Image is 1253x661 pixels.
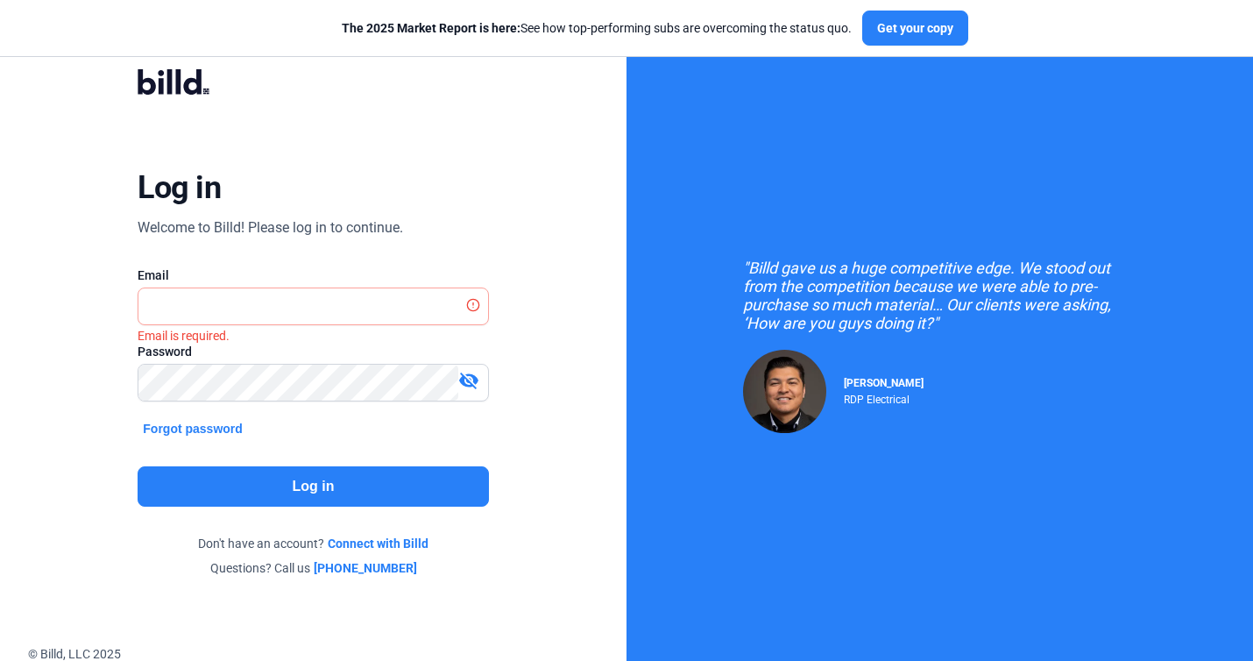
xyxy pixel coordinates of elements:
div: Welcome to Billd! Please log in to continue. [138,217,403,238]
mat-icon: visibility_off [458,370,479,391]
a: Connect with Billd [328,535,428,552]
span: [PERSON_NAME] [844,377,924,389]
button: Forgot password [138,419,248,438]
div: "Billd gave us a huge competitive edge. We stood out from the competition because we were able to... [743,259,1137,332]
button: Log in [138,466,488,507]
div: Log in [138,168,221,207]
a: [PHONE_NUMBER] [314,559,417,577]
img: Raul Pacheco [743,350,826,433]
div: See how top-performing subs are overcoming the status quo. [342,19,852,37]
div: Password [138,343,488,360]
div: RDP Electrical [844,389,924,406]
div: Email [138,267,488,284]
span: The 2025 Market Report is here: [342,21,520,35]
button: Get your copy [862,11,968,46]
div: Questions? Call us [138,559,488,577]
i: Email is required. [138,329,230,343]
div: Don't have an account? [138,535,488,552]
